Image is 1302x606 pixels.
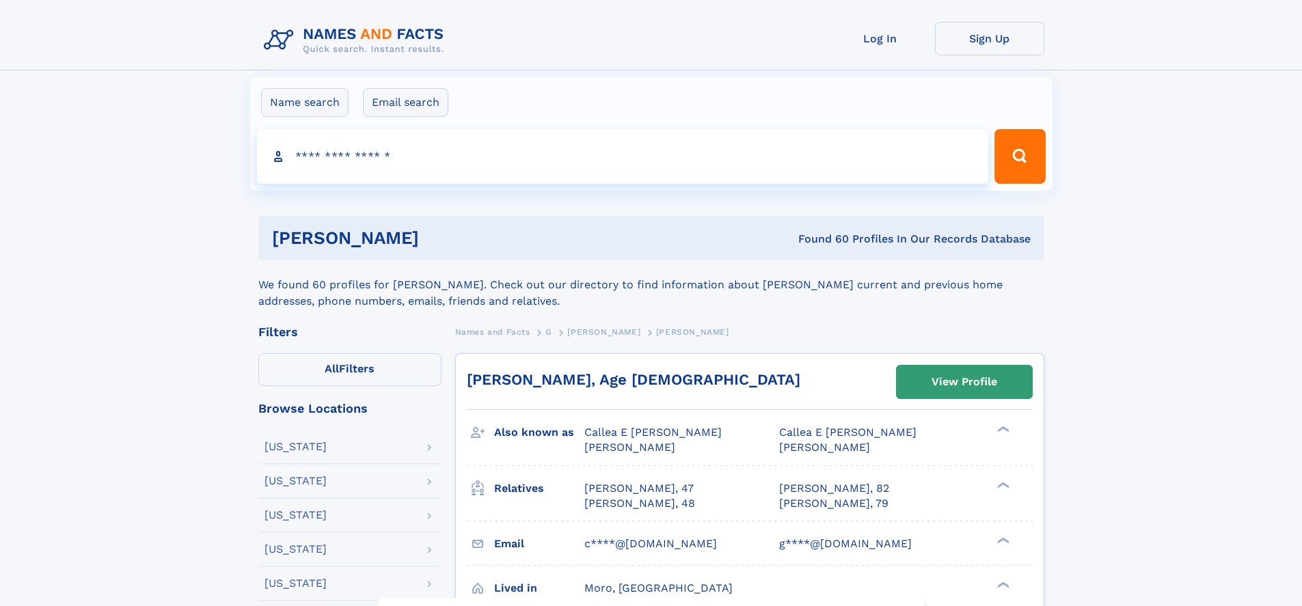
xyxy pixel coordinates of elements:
[257,129,989,184] input: search input
[994,580,1010,589] div: ❯
[932,366,997,398] div: View Profile
[258,402,442,415] div: Browse Locations
[467,371,800,388] a: [PERSON_NAME], Age [DEMOGRAPHIC_DATA]
[584,481,694,496] a: [PERSON_NAME], 47
[935,22,1044,55] a: Sign Up
[567,323,640,340] a: [PERSON_NAME]
[608,232,1031,247] div: Found 60 Profiles In Our Records Database
[779,481,889,496] a: [PERSON_NAME], 82
[994,425,1010,434] div: ❯
[897,366,1032,398] a: View Profile
[584,441,675,454] span: [PERSON_NAME]
[994,480,1010,489] div: ❯
[584,581,733,594] span: Moro, [GEOGRAPHIC_DATA]
[265,510,327,521] div: [US_STATE]
[994,536,1010,545] div: ❯
[494,577,584,600] h3: Lived in
[258,326,442,338] div: Filters
[494,532,584,555] h3: Email
[779,426,917,439] span: Callea E [PERSON_NAME]
[779,496,889,511] a: [PERSON_NAME], 79
[258,22,455,59] img: Logo Names and Facts
[265,441,327,452] div: [US_STATE]
[363,88,448,117] label: Email search
[258,260,1044,309] div: We found 60 profiles for [PERSON_NAME]. Check out our directory to find information about [PERSON...
[265,544,327,555] div: [US_STATE]
[494,421,584,444] h3: Also known as
[656,327,729,337] span: [PERSON_NAME]
[584,426,722,439] span: Callea E [PERSON_NAME]
[261,88,349,117] label: Name search
[994,129,1045,184] button: Search Button
[545,327,552,337] span: G
[545,323,552,340] a: G
[258,353,442,386] label: Filters
[272,230,609,247] h1: [PERSON_NAME]
[265,578,327,589] div: [US_STATE]
[779,441,870,454] span: [PERSON_NAME]
[584,496,695,511] a: [PERSON_NAME], 48
[455,323,530,340] a: Names and Facts
[567,327,640,337] span: [PERSON_NAME]
[325,362,339,375] span: All
[265,476,327,486] div: [US_STATE]
[494,477,584,500] h3: Relatives
[826,22,935,55] a: Log In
